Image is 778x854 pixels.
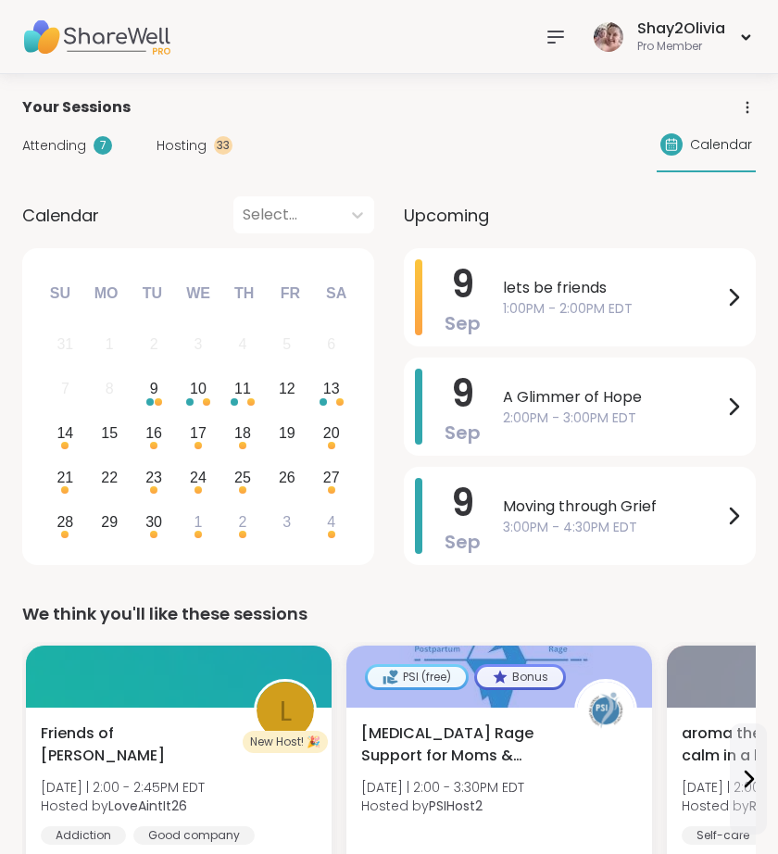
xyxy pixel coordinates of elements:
[223,502,263,542] div: Choose Thursday, October 2nd, 2025
[637,19,725,39] div: Shay2Olivia
[134,502,174,542] div: Choose Tuesday, September 30th, 2025
[503,277,722,299] span: lets be friends
[56,332,73,357] div: 31
[223,370,263,409] div: Choose Thursday, September 11th, 2025
[179,414,219,454] div: Choose Wednesday, September 17th, 2025
[451,368,474,420] span: 9
[56,509,73,534] div: 28
[90,370,130,409] div: Not available Monday, September 8th, 2025
[61,376,69,401] div: 7
[106,332,114,357] div: 1
[194,509,203,534] div: 1
[106,376,114,401] div: 8
[43,322,353,544] div: month 2025-09
[90,325,130,365] div: Not available Monday, September 1st, 2025
[41,778,205,797] span: [DATE] | 2:00 - 2:45PM EDT
[90,502,130,542] div: Choose Monday, September 29th, 2025
[132,273,172,314] div: Tu
[267,325,307,365] div: Not available Friday, September 5th, 2025
[311,414,351,454] div: Choose Saturday, September 20th, 2025
[178,273,219,314] div: We
[101,421,118,446] div: 15
[40,273,81,314] div: Su
[108,797,187,815] b: LoveAintIt26
[194,332,203,357] div: 3
[637,39,725,55] div: Pro Member
[682,826,764,845] div: Self-care
[150,376,158,401] div: 9
[279,421,295,446] div: 19
[22,136,86,156] span: Attending
[445,529,481,555] span: Sep
[134,325,174,365] div: Not available Tuesday, September 2nd, 2025
[577,682,634,739] img: PSIHost2
[327,332,335,357] div: 6
[145,465,162,490] div: 23
[22,5,170,69] img: ShareWell Nav Logo
[190,421,207,446] div: 17
[327,509,335,534] div: 4
[56,421,73,446] div: 14
[503,496,722,518] span: Moving through Grief
[133,826,255,845] div: Good company
[45,502,85,542] div: Choose Sunday, September 28th, 2025
[41,797,205,815] span: Hosted by
[90,458,130,497] div: Choose Monday, September 22nd, 2025
[445,420,481,446] span: Sep
[323,376,340,401] div: 13
[429,797,483,815] b: PSIHost2
[101,509,118,534] div: 29
[45,414,85,454] div: Choose Sunday, September 14th, 2025
[45,458,85,497] div: Choose Sunday, September 21st, 2025
[280,689,292,733] span: L
[451,477,474,529] span: 9
[311,458,351,497] div: Choose Saturday, September 27th, 2025
[223,458,263,497] div: Choose Thursday, September 25th, 2025
[361,722,554,767] span: [MEDICAL_DATA] Rage Support for Moms & Birthing People
[477,667,563,687] div: Bonus
[279,376,295,401] div: 12
[234,376,251,401] div: 11
[22,203,99,228] span: Calendar
[368,667,466,687] div: PSI (free)
[101,465,118,490] div: 22
[267,458,307,497] div: Choose Friday, September 26th, 2025
[267,502,307,542] div: Choose Friday, October 3rd, 2025
[503,299,722,319] span: 1:00PM - 2:00PM EDT
[503,408,722,428] span: 2:00PM - 3:00PM EDT
[190,376,207,401] div: 10
[270,273,310,314] div: Fr
[238,509,246,534] div: 2
[323,421,340,446] div: 20
[190,465,207,490] div: 24
[223,325,263,365] div: Not available Thursday, September 4th, 2025
[323,465,340,490] div: 27
[243,731,328,753] div: New Host! 🎉
[404,203,489,228] span: Upcoming
[279,465,295,490] div: 26
[134,458,174,497] div: Choose Tuesday, September 23rd, 2025
[238,332,246,357] div: 4
[282,509,291,534] div: 3
[41,722,233,767] span: Friends of [PERSON_NAME]
[134,370,174,409] div: Choose Tuesday, September 9th, 2025
[267,370,307,409] div: Choose Friday, September 12th, 2025
[311,502,351,542] div: Choose Saturday, October 4th, 2025
[41,826,126,845] div: Addiction
[179,502,219,542] div: Choose Wednesday, October 1st, 2025
[94,136,112,155] div: 7
[361,797,524,815] span: Hosted by
[145,509,162,534] div: 30
[316,273,357,314] div: Sa
[56,465,73,490] div: 21
[179,325,219,365] div: Not available Wednesday, September 3rd, 2025
[282,332,291,357] div: 5
[445,310,481,336] span: Sep
[224,273,265,314] div: Th
[90,414,130,454] div: Choose Monday, September 15th, 2025
[214,136,232,155] div: 33
[45,325,85,365] div: Not available Sunday, August 31st, 2025
[361,778,524,797] span: [DATE] | 2:00 - 3:30PM EDT
[267,414,307,454] div: Choose Friday, September 19th, 2025
[22,96,131,119] span: Your Sessions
